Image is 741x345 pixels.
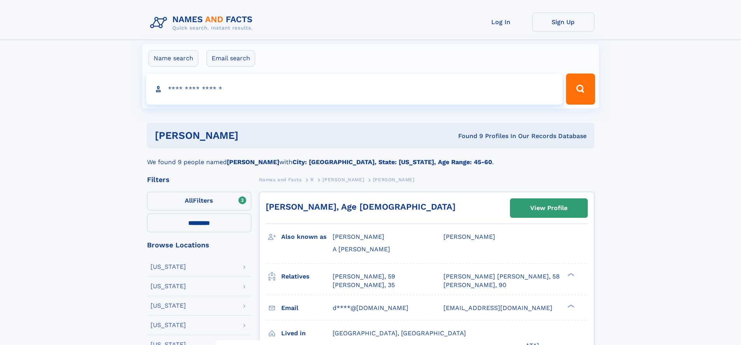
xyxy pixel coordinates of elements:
[147,12,259,33] img: Logo Names and Facts
[149,50,198,67] label: Name search
[147,242,251,249] div: Browse Locations
[333,272,395,281] a: [PERSON_NAME], 59
[510,199,587,217] a: View Profile
[147,192,251,210] label: Filters
[333,281,395,289] a: [PERSON_NAME], 35
[470,12,532,32] a: Log In
[146,74,563,105] input: search input
[151,322,186,328] div: [US_STATE]
[281,270,333,283] h3: Relatives
[333,233,384,240] span: [PERSON_NAME]
[373,177,415,182] span: [PERSON_NAME]
[348,132,587,140] div: Found 9 Profiles In Our Records Database
[151,283,186,289] div: [US_STATE]
[333,329,466,337] span: [GEOGRAPHIC_DATA], [GEOGRAPHIC_DATA]
[259,175,302,184] a: Names and Facts
[151,264,186,270] div: [US_STATE]
[443,304,552,312] span: [EMAIL_ADDRESS][DOMAIN_NAME]
[147,148,594,167] div: We found 9 people named with .
[266,202,455,212] a: [PERSON_NAME], Age [DEMOGRAPHIC_DATA]
[310,177,314,182] span: R
[443,272,560,281] a: [PERSON_NAME] [PERSON_NAME], 58
[322,177,364,182] span: [PERSON_NAME]
[333,245,390,253] span: A [PERSON_NAME]
[151,303,186,309] div: [US_STATE]
[281,301,333,315] h3: Email
[443,281,506,289] a: [PERSON_NAME], 90
[293,158,492,166] b: City: [GEOGRAPHIC_DATA], State: [US_STATE], Age Range: 45-60
[322,175,364,184] a: [PERSON_NAME]
[185,197,193,204] span: All
[281,230,333,243] h3: Also known as
[566,74,595,105] button: Search Button
[207,50,255,67] label: Email search
[155,131,349,140] h1: [PERSON_NAME]
[443,233,495,240] span: [PERSON_NAME]
[147,176,251,183] div: Filters
[281,327,333,340] h3: Lived in
[566,303,575,308] div: ❯
[566,272,575,277] div: ❯
[530,199,568,217] div: View Profile
[532,12,594,32] a: Sign Up
[227,158,279,166] b: [PERSON_NAME]
[310,175,314,184] a: R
